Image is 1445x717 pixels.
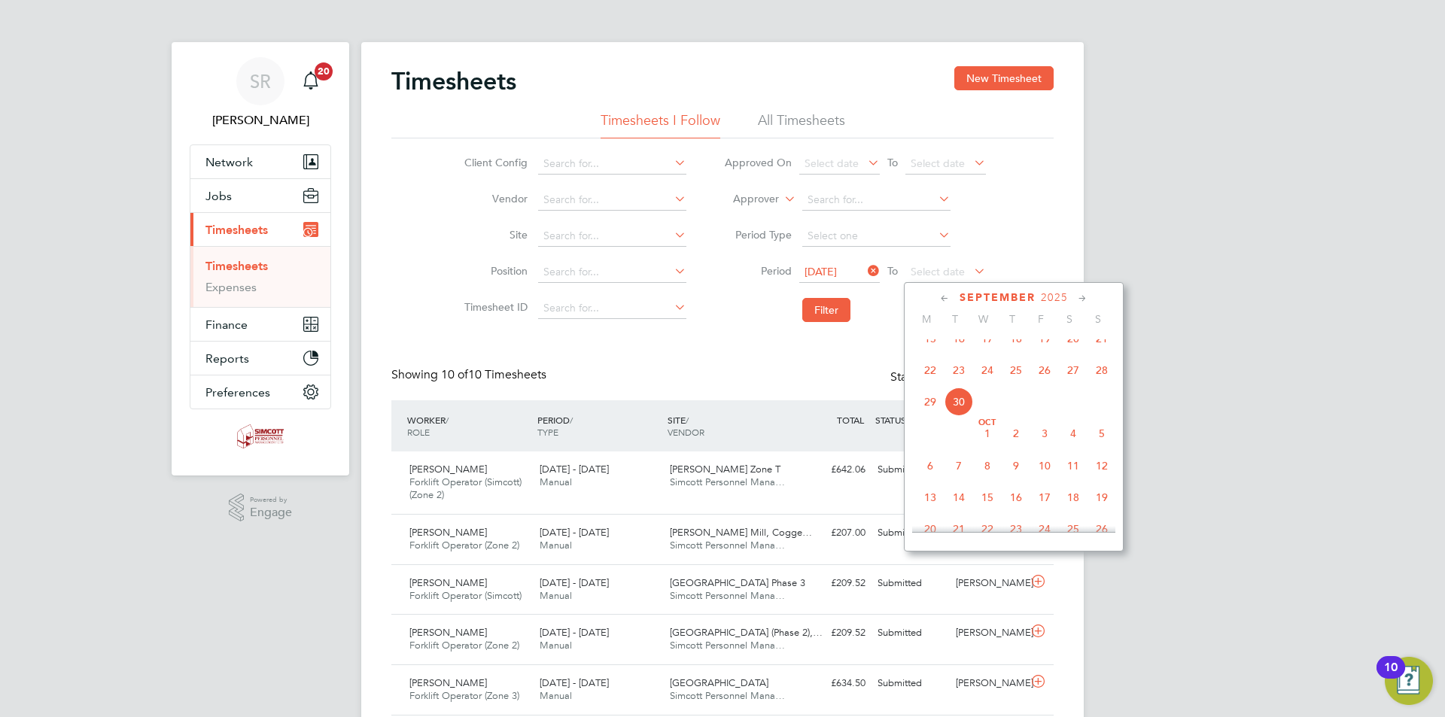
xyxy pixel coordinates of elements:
[793,521,872,545] div: £207.00
[802,190,951,211] input: Search for...
[668,426,704,438] span: VENDOR
[883,261,902,281] span: To
[409,626,487,639] span: [PERSON_NAME]
[911,265,965,278] span: Select date
[391,66,516,96] h2: Timesheets
[534,406,664,445] div: PERIOD
[1059,515,1088,543] span: 25
[1059,451,1088,480] span: 11
[190,246,330,307] div: Timesheets
[1002,356,1030,384] span: 25
[664,406,794,445] div: SITE
[1030,419,1059,448] span: 3
[540,639,572,652] span: Manual
[205,351,249,366] span: Reports
[793,457,872,482] div: £642.06
[911,156,965,170] span: Select date
[460,192,528,205] label: Vendor
[950,621,1028,646] div: [PERSON_NAME]
[670,539,785,551] span: Simcott Personnel Mana…
[237,424,284,448] img: simcott-logo-retina.png
[802,298,850,322] button: Filter
[1002,451,1030,480] span: 9
[315,62,333,81] span: 20
[1030,483,1059,512] span: 17
[1030,451,1059,480] span: 10
[973,419,1002,427] span: Oct
[950,571,1028,596] div: [PERSON_NAME]
[540,589,572,602] span: Manual
[601,111,720,138] li: Timesheets I Follow
[837,414,864,426] span: TOTAL
[916,515,945,543] span: 20
[1088,515,1116,543] span: 26
[945,515,973,543] span: 21
[950,671,1028,696] div: [PERSON_NAME]
[1059,324,1088,353] span: 20
[670,689,785,702] span: Simcott Personnel Mana…
[407,426,430,438] span: ROLE
[872,671,950,696] div: Submitted
[686,414,689,426] span: /
[409,576,487,589] span: [PERSON_NAME]
[538,190,686,211] input: Search for...
[912,312,941,326] span: M
[205,155,253,169] span: Network
[172,42,349,475] nav: Main navigation
[805,156,859,170] span: Select date
[724,228,792,242] label: Period Type
[540,526,609,539] span: [DATE] - [DATE]
[973,356,1002,384] span: 24
[190,57,331,129] a: SR[PERSON_NAME]
[945,483,973,512] span: 14
[1002,324,1030,353] span: 18
[670,676,768,689] span: [GEOGRAPHIC_DATA]
[205,259,268,273] a: Timesheets
[205,385,270,400] span: Preferences
[205,317,248,332] span: Finance
[538,298,686,319] input: Search for...
[1088,419,1116,448] span: 5
[670,475,785,488] span: Simcott Personnel Mana…
[409,475,522,501] span: Forklift Operator (Simcott) (Zone 2)
[945,324,973,353] span: 16
[538,262,686,283] input: Search for...
[758,111,845,138] li: All Timesheets
[1059,483,1088,512] span: 18
[540,676,609,689] span: [DATE] - [DATE]
[670,463,780,475] span: [PERSON_NAME] Zone T
[1084,312,1112,326] span: S
[391,367,549,383] div: Showing
[229,494,293,522] a: Powered byEngage
[872,571,950,596] div: Submitted
[973,515,1002,543] span: 22
[805,265,837,278] span: [DATE]
[250,506,292,519] span: Engage
[872,457,950,482] div: Submitted
[883,153,902,172] span: To
[960,291,1036,304] span: September
[409,589,522,602] span: Forklift Operator (Simcott)
[724,156,792,169] label: Approved On
[190,111,331,129] span: Scott Ridgers
[973,483,1002,512] span: 15
[540,576,609,589] span: [DATE] - [DATE]
[670,576,805,589] span: [GEOGRAPHIC_DATA] Phase 3
[190,308,330,341] button: Finance
[1088,324,1116,353] span: 21
[190,213,330,246] button: Timesheets
[945,356,973,384] span: 23
[250,71,271,91] span: SR
[1030,515,1059,543] span: 24
[190,424,331,448] a: Go to home page
[409,639,519,652] span: Forklift Operator (Zone 2)
[190,179,330,212] button: Jobs
[670,526,812,539] span: [PERSON_NAME] Mill, Cogge…
[460,300,528,314] label: Timesheet ID
[916,324,945,353] span: 15
[190,145,330,178] button: Network
[460,228,528,242] label: Site
[538,153,686,175] input: Search for...
[670,639,785,652] span: Simcott Personnel Mana…
[409,526,487,539] span: [PERSON_NAME]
